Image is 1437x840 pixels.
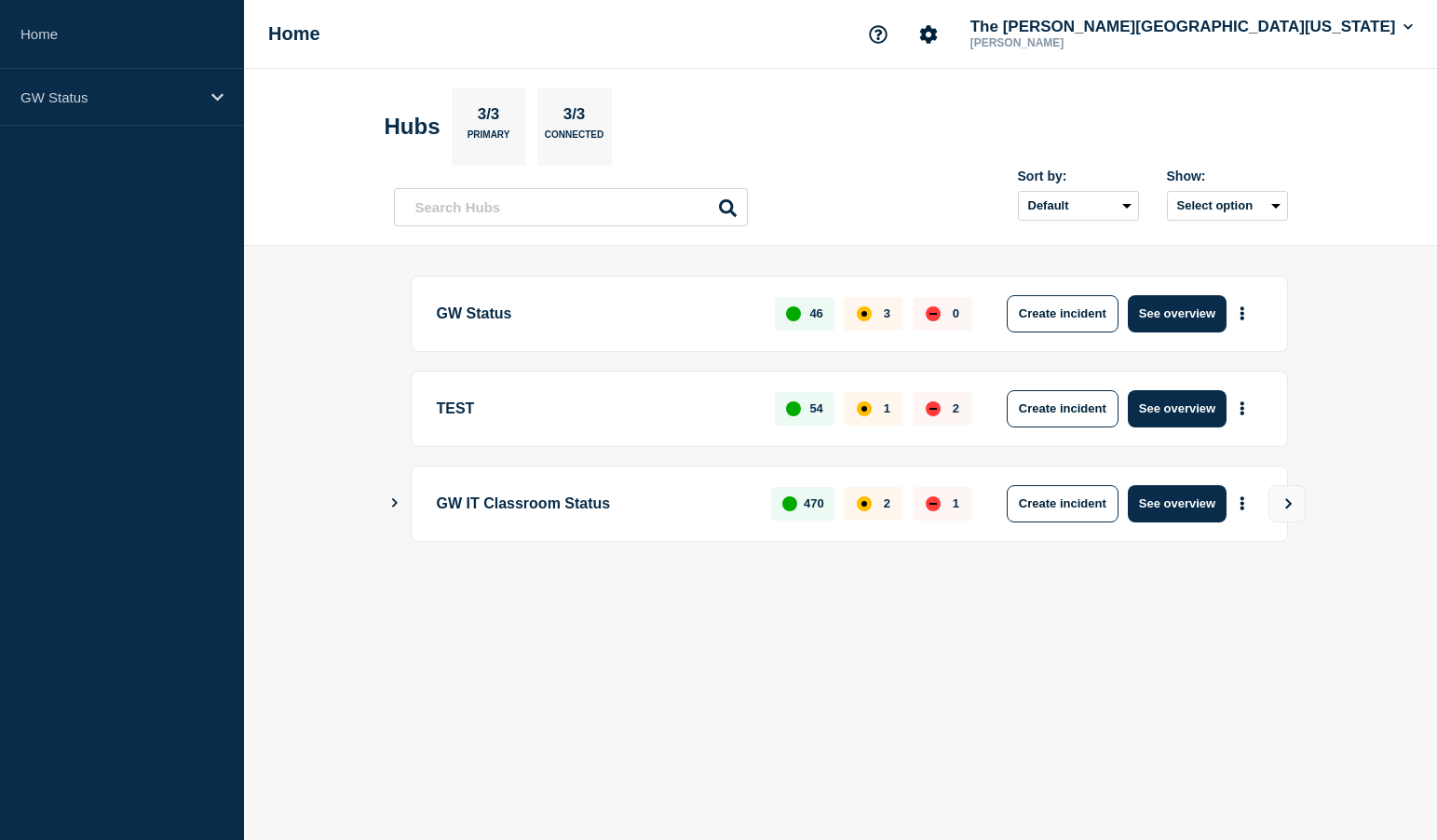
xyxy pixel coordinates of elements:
[859,15,898,54] button: Support
[857,306,872,321] div: affected
[1230,391,1254,426] button: More actions
[385,114,441,140] h2: Hubs
[1230,296,1254,331] button: More actions
[857,401,872,416] div: affected
[926,401,941,416] div: down
[20,89,199,105] p: GW Status
[782,496,797,511] div: up
[268,23,320,45] h1: Home
[1018,169,1139,183] div: Sort by:
[809,306,822,320] p: 46
[437,485,751,522] p: GW IT Classroom Status
[884,401,890,415] p: 1
[1268,485,1306,522] button: View
[556,105,592,129] p: 3/3
[1018,191,1139,221] select: Sort by
[953,306,959,320] p: 0
[437,390,754,427] p: TEST
[1007,390,1118,427] button: Create incident
[394,188,748,226] input: Search Hubs
[967,36,1160,49] p: [PERSON_NAME]
[804,496,824,510] p: 470
[809,401,822,415] p: 54
[926,496,941,511] div: down
[1007,485,1118,522] button: Create incident
[953,496,959,510] p: 1
[1128,485,1227,522] button: See overview
[470,105,507,129] p: 3/3
[909,15,948,54] button: Account settings
[1167,191,1288,221] button: Select option
[953,401,959,415] p: 2
[857,496,872,511] div: affected
[1167,169,1288,183] div: Show:
[786,306,801,321] div: up
[1128,295,1227,332] button: See overview
[390,496,400,510] button: Show Connected Hubs
[437,295,754,332] p: GW Status
[884,306,890,320] p: 3
[1128,390,1227,427] button: See overview
[786,401,801,416] div: up
[1230,486,1254,521] button: More actions
[1007,295,1118,332] button: Create incident
[884,496,890,510] p: 2
[468,129,510,149] p: Primary
[545,129,603,149] p: Connected
[926,306,941,321] div: down
[967,18,1417,36] button: The [PERSON_NAME][GEOGRAPHIC_DATA][US_STATE]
